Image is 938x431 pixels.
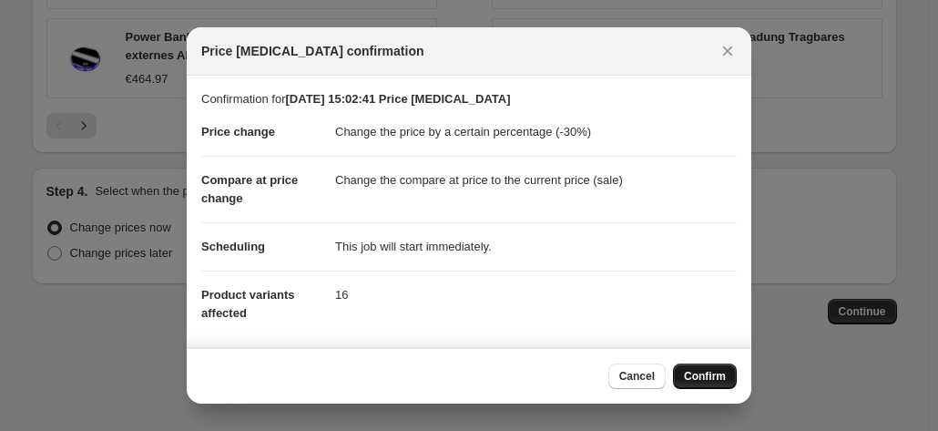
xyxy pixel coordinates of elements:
span: Confirm [684,369,726,384]
button: Cancel [608,364,666,389]
b: [DATE] 15:02:41 Price [MEDICAL_DATA] [285,92,510,106]
dd: Change the price by a certain percentage (-30%) [335,108,737,156]
dd: Change the compare at price to the current price (sale) [335,156,737,204]
span: Price change [201,125,275,139]
span: Cancel [619,369,655,384]
button: Close [715,38,740,64]
dd: 16 [335,271,737,319]
span: Product variants affected [201,288,295,320]
button: Confirm [673,364,737,389]
p: Confirmation for [201,90,737,108]
span: Price [MEDICAL_DATA] confirmation [201,42,424,60]
span: Scheduling [201,240,265,253]
dd: This job will start immediately. [335,222,737,271]
span: Compare at price change [201,173,298,205]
